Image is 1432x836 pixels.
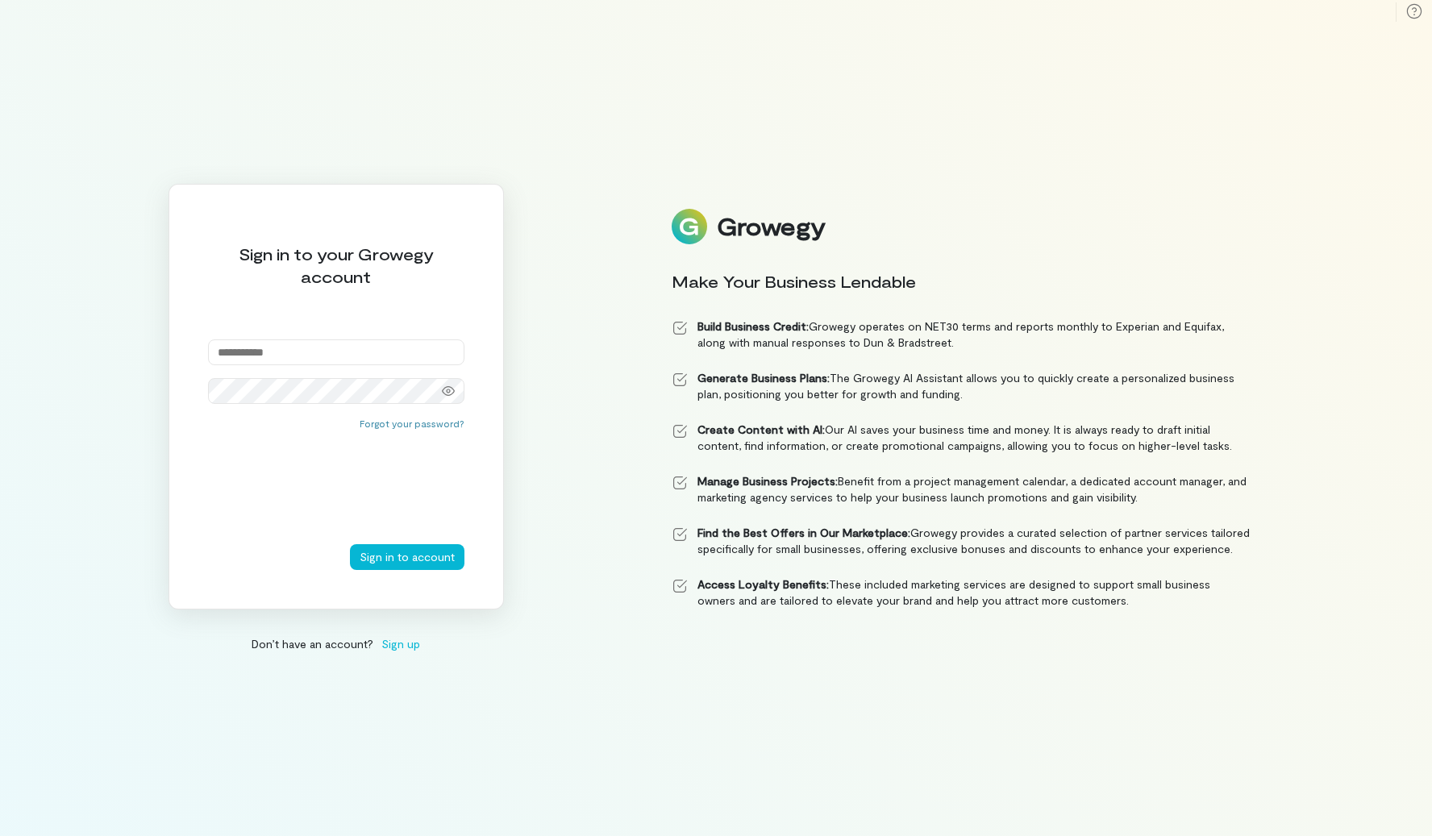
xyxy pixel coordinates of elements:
[697,319,809,333] strong: Build Business Credit:
[672,525,1251,557] li: Growegy provides a curated selection of partner services tailored specifically for small business...
[697,422,825,436] strong: Create Content with AI:
[672,473,1251,505] li: Benefit from a project management calendar, a dedicated account manager, and marketing agency ser...
[350,544,464,570] button: Sign in to account
[169,635,504,652] div: Don’t have an account?
[672,576,1251,609] li: These included marketing services are designed to support small business owners and are tailored ...
[697,371,830,385] strong: Generate Business Plans:
[360,417,464,430] button: Forgot your password?
[672,209,707,244] img: Logo
[672,422,1251,454] li: Our AI saves your business time and money. It is always ready to draft initial content, find info...
[208,243,464,288] div: Sign in to your Growegy account
[381,635,420,652] span: Sign up
[717,213,825,240] div: Growegy
[697,474,838,488] strong: Manage Business Projects:
[672,270,1251,293] div: Make Your Business Lendable
[697,577,829,591] strong: Access Loyalty Benefits:
[672,318,1251,351] li: Growegy operates on NET30 terms and reports monthly to Experian and Equifax, along with manual re...
[697,526,910,539] strong: Find the Best Offers in Our Marketplace:
[672,370,1251,402] li: The Growegy AI Assistant allows you to quickly create a personalized business plan, positioning y...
